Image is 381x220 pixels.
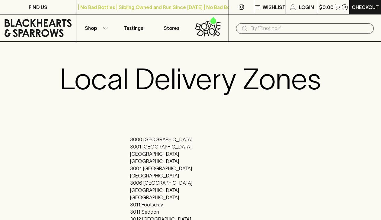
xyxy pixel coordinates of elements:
[60,62,321,96] h1: Local Delivery Zones
[76,14,114,41] button: Shop
[130,158,251,165] li: [GEOGRAPHIC_DATA]
[130,194,251,201] li: [GEOGRAPHIC_DATA]
[130,143,251,150] li: 3001 [GEOGRAPHIC_DATA]
[263,4,286,11] p: Wishlist
[85,24,97,32] p: Shop
[352,4,379,11] p: Checkout
[152,14,191,41] a: Stores
[319,4,334,11] p: $0.00
[114,14,152,41] a: Tastings
[344,5,346,9] p: 0
[130,150,251,158] li: [GEOGRAPHIC_DATA]
[130,172,251,179] li: [GEOGRAPHIC_DATA]
[130,201,251,208] li: 3011 Footscray
[130,165,251,172] li: 3004 [GEOGRAPHIC_DATA]
[164,24,179,32] p: Stores
[29,4,47,11] p: FIND US
[124,24,143,32] p: Tastings
[130,136,251,143] li: 3000 [GEOGRAPHIC_DATA]
[130,208,251,215] li: 3011 Seddon
[130,179,251,187] li: 3006 [GEOGRAPHIC_DATA]
[299,4,314,11] p: Login
[130,187,251,194] li: [GEOGRAPHIC_DATA]
[251,24,369,33] input: Try "Pinot noir"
